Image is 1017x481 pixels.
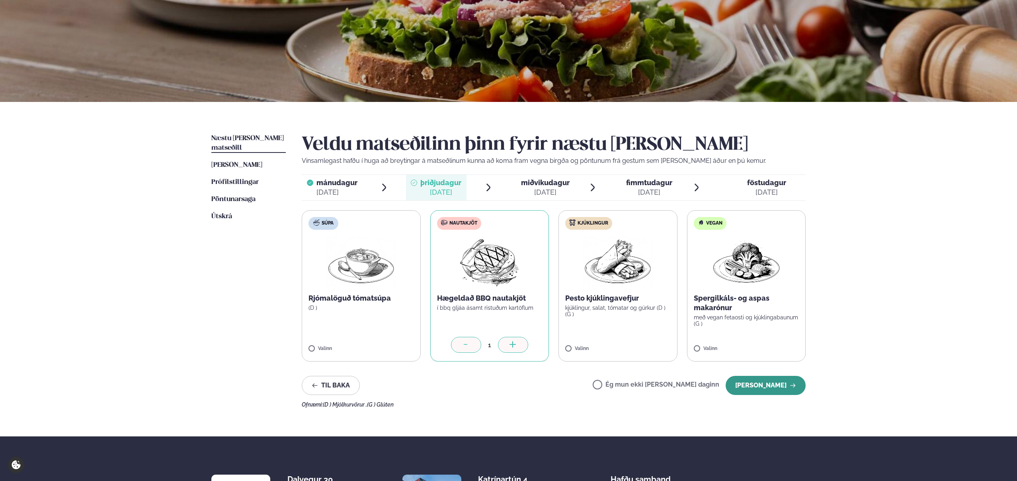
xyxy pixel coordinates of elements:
[313,219,320,226] img: soup.svg
[211,134,286,153] a: Næstu [PERSON_NAME] matseðill
[302,376,360,395] button: Til baka
[316,188,357,197] div: [DATE]
[698,219,704,226] img: Vegan.svg
[565,305,671,317] p: kjúklingur, salat, tómatar og gúrkur (D ) (G )
[211,160,262,170] a: [PERSON_NAME]
[322,220,334,227] span: Súpa
[521,178,570,187] span: miðvikudagur
[711,236,781,287] img: Vegan.png
[211,212,232,221] a: Útskrá
[706,220,722,227] span: Vegan
[521,188,570,197] div: [DATE]
[8,457,24,473] a: Cookie settings
[211,195,256,204] a: Pöntunarsaga
[694,314,799,327] p: með vegan fetaosti og kjúklingabaunum (G )
[316,178,357,187] span: mánudagur
[441,219,447,226] img: beef.svg
[323,401,367,408] span: (D ) Mjólkurvörur ,
[308,305,414,311] p: (D )
[211,178,259,187] a: Prófílstillingar
[437,305,543,311] p: í bbq gljáa ásamt ristuðum kartöflum
[481,340,498,350] div: 1
[211,135,284,151] span: Næstu [PERSON_NAME] matseðill
[747,188,786,197] div: [DATE]
[449,220,477,227] span: Nautakjöt
[308,293,414,303] p: Rjómalöguð tómatsúpa
[569,219,576,226] img: chicken.svg
[420,178,461,187] span: þriðjudagur
[626,188,672,197] div: [DATE]
[326,236,396,287] img: Soup.png
[211,179,259,186] span: Prófílstillingar
[583,236,653,287] img: Wraps.png
[211,162,262,168] span: [PERSON_NAME]
[367,401,394,408] span: (G ) Glúten
[302,401,806,408] div: Ofnæmi:
[211,213,232,220] span: Útskrá
[420,188,461,197] div: [DATE]
[302,134,806,156] h2: Veldu matseðilinn þinn fyrir næstu [PERSON_NAME]
[626,178,672,187] span: fimmtudagur
[302,156,806,166] p: Vinsamlegast hafðu í huga að breytingar á matseðlinum kunna að koma fram vegna birgða og pöntunum...
[565,293,671,303] p: Pesto kjúklingavefjur
[726,376,806,395] button: [PERSON_NAME]
[578,220,608,227] span: Kjúklingur
[747,178,786,187] span: föstudagur
[454,236,525,287] img: Beef-Meat.png
[211,196,256,203] span: Pöntunarsaga
[437,293,543,303] p: Hægeldað BBQ nautakjöt
[694,293,799,313] p: Spergilkáls- og aspas makarónur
